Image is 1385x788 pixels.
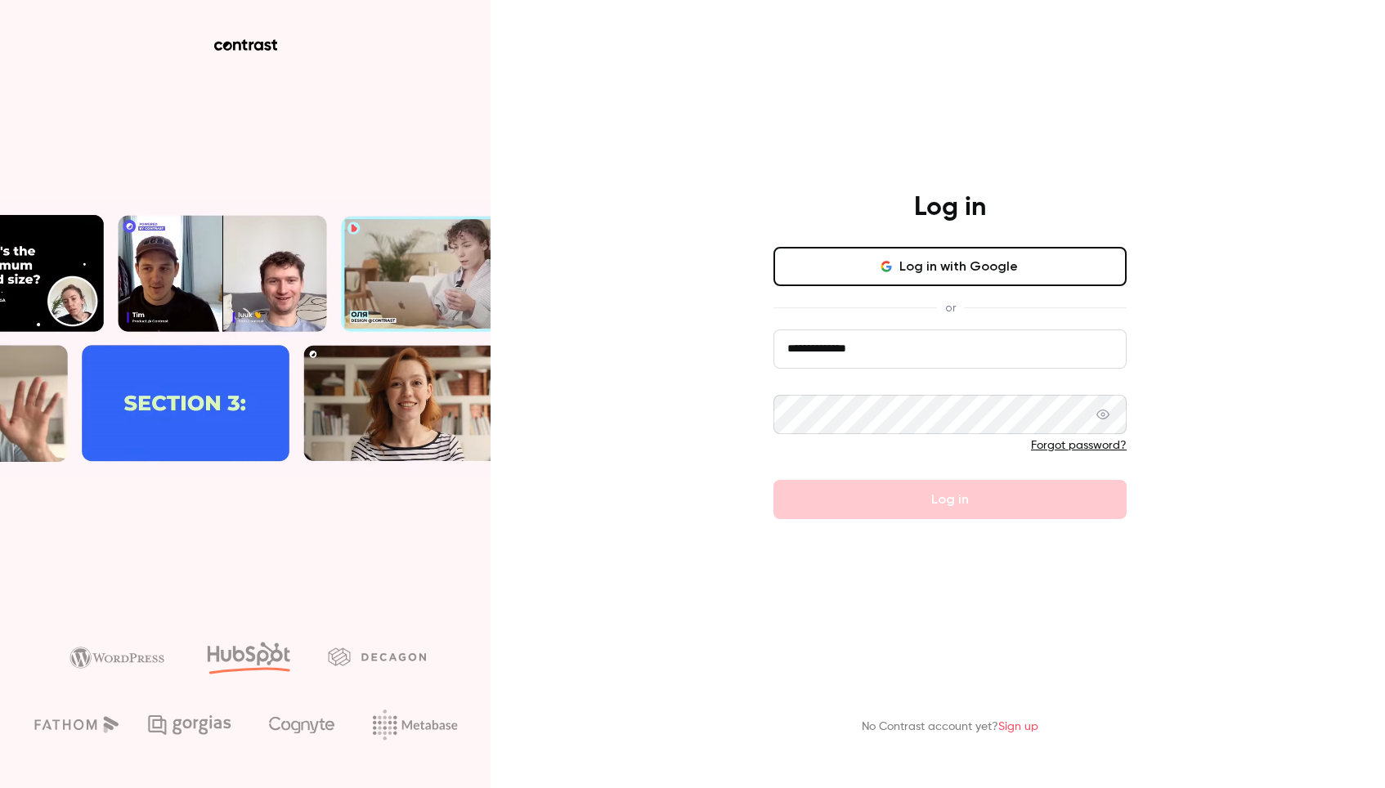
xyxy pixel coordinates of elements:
h4: Log in [914,191,986,224]
a: Sign up [998,721,1038,732]
button: Log in with Google [773,247,1127,286]
a: Forgot password? [1031,440,1127,451]
p: No Contrast account yet? [862,719,1038,736]
img: decagon [328,647,426,665]
span: or [937,299,964,316]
